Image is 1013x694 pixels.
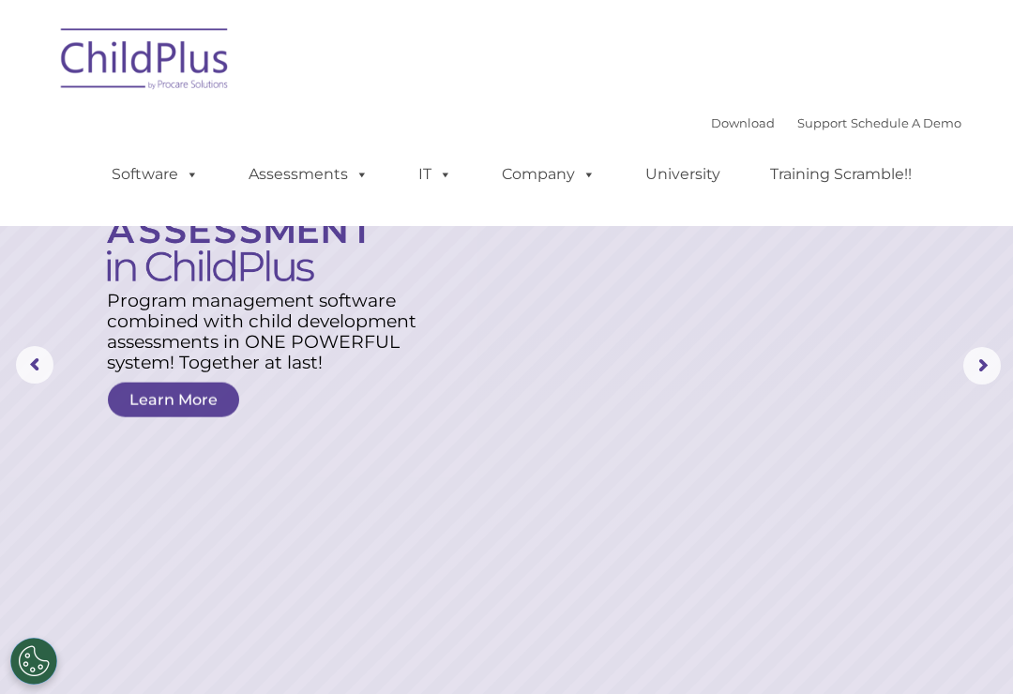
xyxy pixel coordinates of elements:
[93,156,218,193] a: Software
[797,115,847,130] a: Support
[751,156,930,193] a: Training Scramble!!
[107,291,431,373] rs-layer: Program management software combined with child development assessments in ONE POWERFUL system! T...
[10,638,57,685] button: Cookies Settings
[108,383,239,417] a: Learn More
[711,115,775,130] a: Download
[400,156,471,193] a: IT
[711,115,961,130] font: |
[919,604,1013,694] iframe: Chat Widget
[627,156,739,193] a: University
[230,156,387,193] a: Assessments
[52,15,239,109] img: ChildPlus by Procare Solutions
[851,115,961,130] a: Schedule A Demo
[483,156,614,193] a: Company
